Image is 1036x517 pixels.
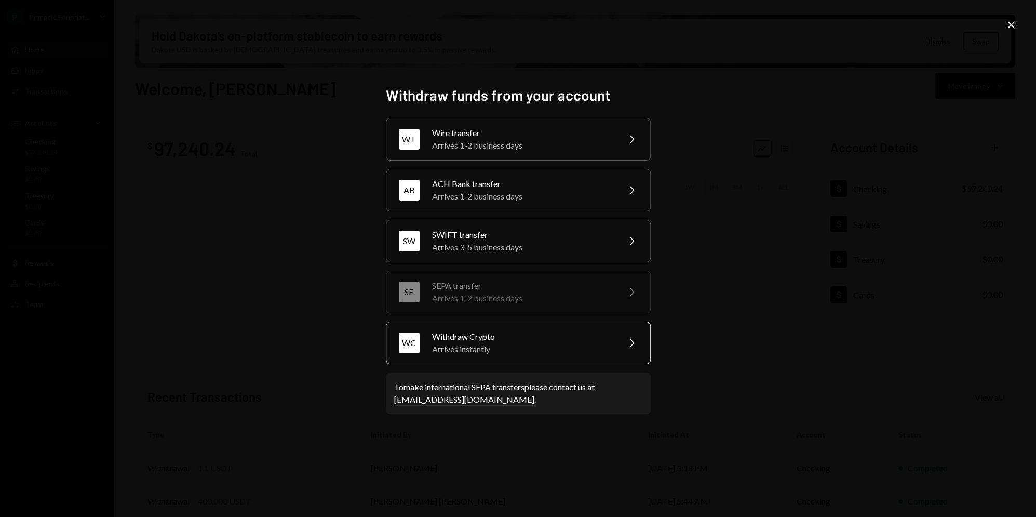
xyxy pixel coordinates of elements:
[399,180,420,201] div: AB
[432,139,613,152] div: Arrives 1-2 business days
[386,118,651,161] button: WTWire transferArrives 1-2 business days
[432,292,613,304] div: Arrives 1-2 business days
[432,178,613,190] div: ACH Bank transfer
[386,169,651,211] button: ABACH Bank transferArrives 1-2 business days
[394,381,642,406] div: To make international SEPA transfers please contact us at .
[399,129,420,150] div: WT
[386,271,651,313] button: SESEPA transferArrives 1-2 business days
[399,282,420,302] div: SE
[432,280,613,292] div: SEPA transfer
[432,330,613,343] div: Withdraw Crypto
[386,322,651,364] button: WCWithdraw CryptoArrives instantly
[432,127,613,139] div: Wire transfer
[432,190,613,203] div: Arrives 1-2 business days
[394,394,534,405] a: [EMAIL_ADDRESS][DOMAIN_NAME]
[386,220,651,262] button: SWSWIFT transferArrives 3-5 business days
[432,241,613,254] div: Arrives 3-5 business days
[432,229,613,241] div: SWIFT transfer
[399,231,420,251] div: SW
[399,333,420,353] div: WC
[432,343,613,355] div: Arrives instantly
[386,85,651,105] h2: Withdraw funds from your account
